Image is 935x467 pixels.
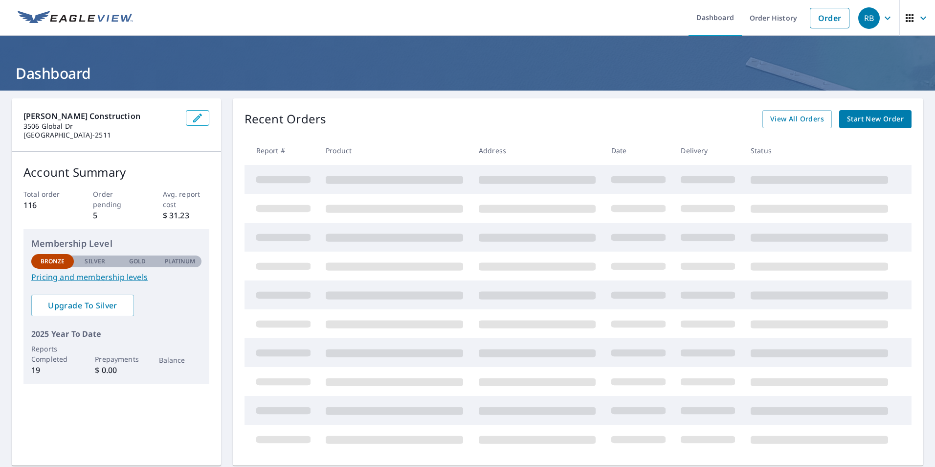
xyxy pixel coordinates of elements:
p: Order pending [93,189,139,210]
th: Address [471,136,603,165]
a: Pricing and membership levels [31,271,201,283]
th: Status [743,136,896,165]
p: 5 [93,210,139,221]
p: 116 [23,199,70,211]
img: EV Logo [18,11,133,25]
p: Platinum [165,257,196,266]
p: Gold [129,257,146,266]
th: Product [318,136,471,165]
a: Start New Order [839,110,912,128]
span: View All Orders [770,113,824,125]
div: RB [858,7,880,29]
p: [GEOGRAPHIC_DATA]-2511 [23,131,178,140]
p: Account Summary [23,163,209,181]
th: Date [603,136,673,165]
p: $ 31.23 [163,210,209,221]
h1: Dashboard [12,63,923,83]
p: 3506 Global Dr [23,122,178,131]
p: Recent Orders [245,110,327,128]
p: Bronze [41,257,65,266]
span: Start New Order [847,113,904,125]
p: Prepayments [95,354,137,364]
p: Avg. report cost [163,189,209,210]
p: Total order [23,189,70,199]
th: Delivery [673,136,743,165]
a: Upgrade To Silver [31,295,134,316]
th: Report # [245,136,318,165]
p: Balance [159,355,201,365]
p: 2025 Year To Date [31,328,201,340]
p: Membership Level [31,237,201,250]
p: [PERSON_NAME] Construction [23,110,178,122]
a: Order [810,8,849,28]
p: Reports Completed [31,344,74,364]
a: View All Orders [762,110,832,128]
p: $ 0.00 [95,364,137,376]
span: Upgrade To Silver [39,300,126,311]
p: Silver [85,257,105,266]
p: 19 [31,364,74,376]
